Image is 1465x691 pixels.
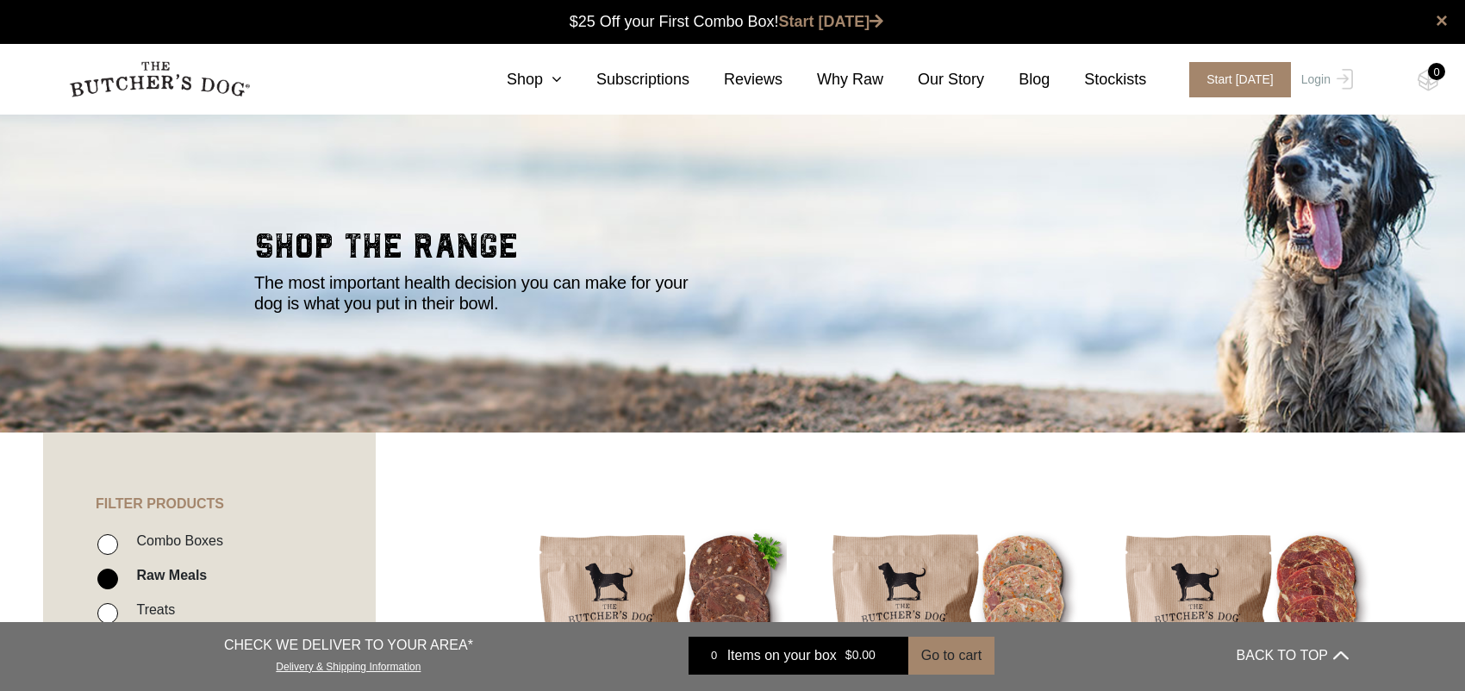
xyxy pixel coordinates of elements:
div: 0 [701,647,727,664]
a: Delivery & Shipping Information [276,657,421,673]
a: Start [DATE] [1172,62,1297,97]
button: BACK TO TOP [1237,635,1349,676]
bdi: 0.00 [845,649,876,663]
h2: shop the range [254,229,1211,272]
a: Login [1297,62,1353,97]
label: Raw Meals [128,563,207,587]
a: Stockists [1050,68,1146,91]
a: Why Raw [782,68,883,91]
span: Items on your box [727,645,837,666]
a: Reviews [689,68,782,91]
label: Combo Boxes [128,529,223,552]
label: Treats [128,598,175,621]
h4: FILTER PRODUCTS [43,433,376,512]
a: Our Story [883,68,984,91]
a: Start [DATE] [779,13,884,30]
span: Start [DATE] [1189,62,1291,97]
a: Blog [984,68,1050,91]
button: Go to cart [908,637,994,675]
a: Shop [472,68,562,91]
div: 0 [1428,63,1445,80]
img: TBD_Cart-Empty.png [1418,69,1439,91]
a: close [1436,10,1448,31]
span: $ [845,649,852,663]
p: CHECK WE DELIVER TO YOUR AREA* [224,635,473,656]
p: The most important health decision you can make for your dog is what you put in their bowl. [254,272,711,314]
a: 0 Items on your box $0.00 [689,637,908,675]
a: Subscriptions [562,68,689,91]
